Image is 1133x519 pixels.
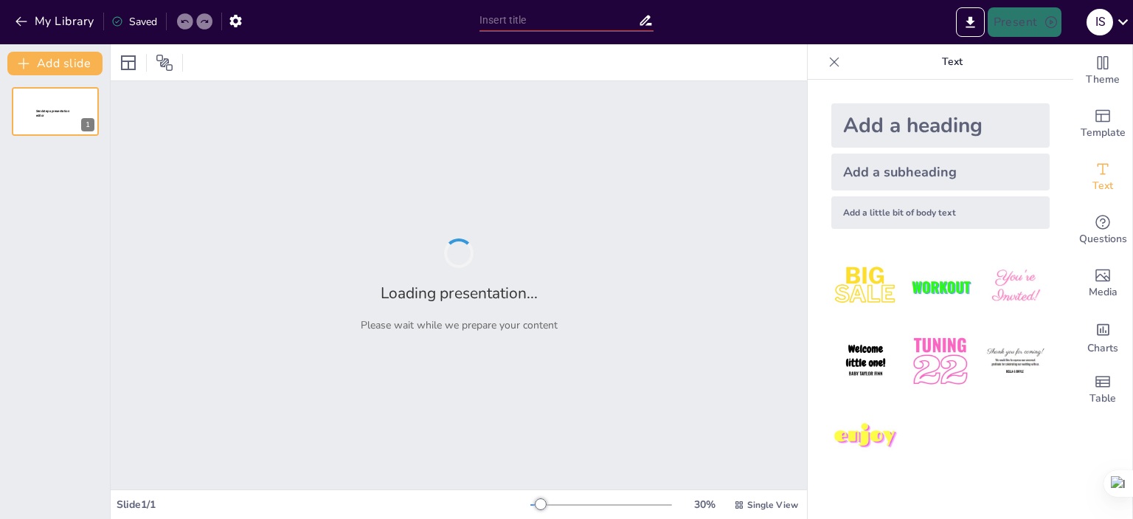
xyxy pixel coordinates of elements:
[988,7,1061,37] button: Present
[906,327,974,396] img: 5.jpeg
[479,10,638,31] input: Insert title
[831,103,1050,148] div: Add a heading
[1073,204,1132,257] div: Get real-time input from your audience
[1087,340,1118,357] span: Charts
[117,498,530,512] div: Slide 1 / 1
[1087,9,1113,35] div: i s
[117,51,140,75] div: Layout
[831,196,1050,229] div: Add a little bit of body text
[1073,257,1132,310] div: Add images, graphics, shapes or video
[846,44,1058,80] p: Text
[981,252,1050,321] img: 3.jpeg
[11,10,100,33] button: My Library
[1089,391,1116,407] span: Table
[81,118,94,131] div: 1
[156,54,173,72] span: Position
[381,283,538,303] h2: Loading presentation...
[956,7,985,37] button: Export to PowerPoint
[831,402,900,471] img: 7.jpeg
[981,327,1050,396] img: 6.jpeg
[1073,151,1132,204] div: Add text boxes
[1087,7,1113,37] button: i s
[687,498,722,512] div: 30 %
[1079,231,1127,247] span: Questions
[1073,363,1132,416] div: Add a table
[1073,310,1132,363] div: Add charts and graphs
[111,15,157,29] div: Saved
[1073,97,1132,151] div: Add ready made slides
[831,154,1050,190] div: Add a subheading
[1086,72,1120,88] span: Theme
[1092,178,1113,194] span: Text
[361,318,558,332] p: Please wait while we prepare your content
[7,52,103,75] button: Add slide
[1089,284,1118,300] span: Media
[12,87,99,136] div: 1
[747,499,798,511] span: Single View
[831,327,900,396] img: 4.jpeg
[1073,44,1132,97] div: Change the overall theme
[36,109,69,117] span: Sendsteps presentation editor
[906,252,974,321] img: 2.jpeg
[1081,125,1126,141] span: Template
[831,252,900,321] img: 1.jpeg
